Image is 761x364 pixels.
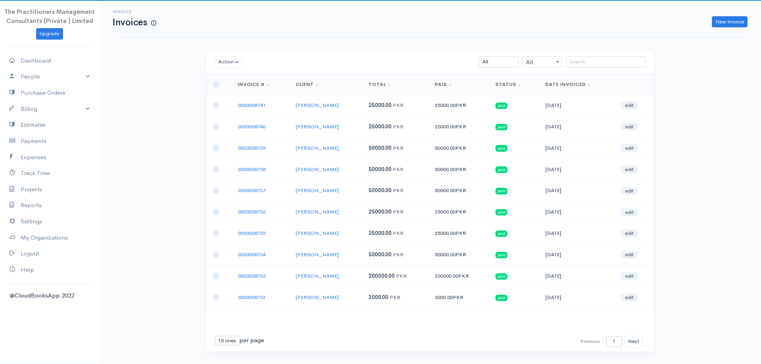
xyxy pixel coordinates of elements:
a: edit [621,144,638,152]
td: [DATE] [539,244,614,265]
span: 50000.00 [369,145,392,151]
a: edit [621,187,638,195]
a: New Invoice [712,16,748,28]
a: [PERSON_NAME] [296,102,339,109]
span: PKR [396,273,407,279]
a: [PERSON_NAME] [296,208,339,215]
span: PKR [455,145,466,151]
a: 0000008732 [238,294,266,301]
span: paid [495,209,507,215]
a: 0000008738 [238,166,266,173]
a: 0000008734 [238,251,266,258]
a: 0000008736 [238,208,266,215]
td: 25000.00 [428,223,489,244]
span: 50000.00 [369,187,392,194]
td: 25000.00 [428,201,489,223]
span: paid [495,188,507,194]
span: paid [495,145,507,151]
a: Total [369,81,391,88]
td: 50000.00 [428,180,489,201]
span: paid [495,252,507,258]
h6: Invoice [113,10,156,14]
a: [PERSON_NAME] [296,273,339,279]
span: PKR [393,187,403,194]
span: PKR [393,145,403,151]
td: [DATE] [539,180,614,201]
span: PKR [393,251,403,258]
a: 0000008735 [238,230,266,236]
span: paid [495,124,507,130]
a: edit [621,293,638,301]
td: [DATE] [539,287,614,308]
span: 25000.00 [369,208,392,215]
a: 0000008733 [238,273,266,279]
a: edit [621,272,638,280]
span: paid [495,295,507,301]
a: 0000008737 [238,187,266,194]
td: [DATE] [539,223,614,244]
td: [DATE] [539,201,614,223]
span: PKR [390,294,400,301]
span: PKR [393,166,403,173]
a: edit [621,251,638,259]
td: 25000.00 [428,116,489,137]
td: [DATE] [539,116,614,137]
td: 50000.00 [428,158,489,180]
h1: Invoices [113,17,156,27]
a: [PERSON_NAME] [296,166,339,173]
span: 25000.00 [369,230,392,236]
button: Action [215,56,242,68]
span: 25000.00 [369,102,392,109]
button: Next [624,336,643,347]
span: 50000.00 [369,166,392,173]
div: @CloudBooksApp 2022 [10,291,90,300]
span: PKR [455,166,466,173]
span: PKR [458,273,469,279]
a: [PERSON_NAME] [296,230,339,236]
a: edit [621,101,638,109]
span: All [523,57,562,68]
a: 0000008740 [238,123,266,130]
span: 3000.00 [369,294,388,301]
a: edit [621,123,638,131]
span: paid [495,273,507,280]
a: [PERSON_NAME] [296,123,339,130]
span: paid [495,103,507,109]
td: 50000.00 [428,137,489,159]
a: Paid [435,81,452,88]
div: per page [215,336,264,345]
td: 50000.00 [428,244,489,265]
a: Client [296,81,319,88]
span: PKR [393,230,403,236]
span: 50000.00 [369,251,392,258]
input: Search [566,56,645,68]
td: [DATE] [539,265,614,287]
td: 3000.00 [428,287,489,308]
span: How to create your first Invoice? [151,20,156,27]
span: PKR [455,123,466,130]
td: [DATE] [539,95,614,116]
a: Upgrade [36,28,63,40]
span: 200000.00 [369,273,395,279]
span: PKR [393,208,403,215]
a: 0000008741 [238,102,266,109]
a: [PERSON_NAME] [296,251,339,258]
td: 200000.00 [428,265,489,287]
span: The Practitioners Management Consultants (Private ) Limited [4,8,95,25]
span: PKR [455,102,466,109]
td: 25000.00 [428,95,489,116]
a: Date Invoiced [545,81,590,88]
a: [PERSON_NAME] [296,294,339,301]
span: paid [495,166,507,173]
a: edit [621,208,638,216]
td: [DATE] [539,158,614,180]
span: PKR [455,208,466,215]
span: PKR [453,294,463,301]
a: 0000008739 [238,145,266,151]
span: PKR [455,187,466,194]
span: PKR [455,230,466,236]
a: [PERSON_NAME] [296,145,339,151]
span: PKR [393,123,403,130]
span: paid [495,231,507,237]
span: 25000.00 [369,123,392,130]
